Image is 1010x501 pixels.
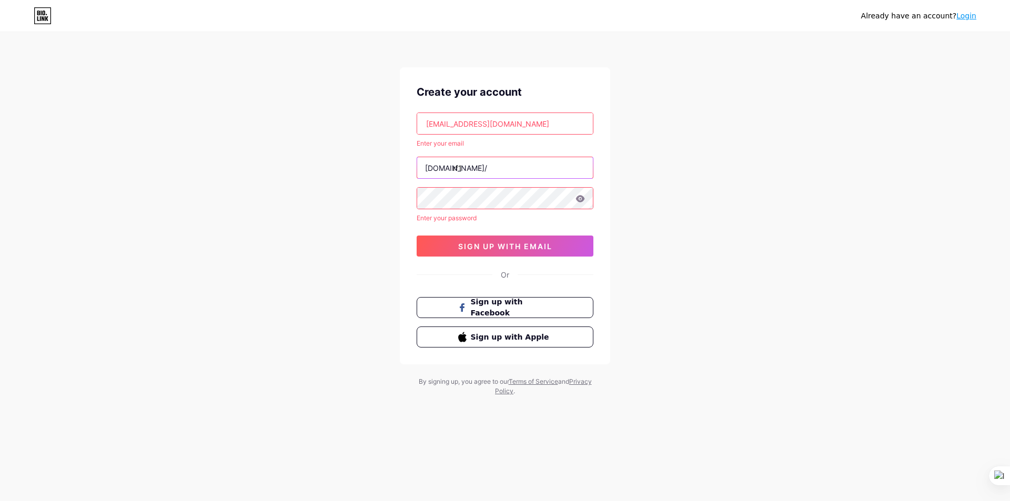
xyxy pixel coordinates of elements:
button: Sign up with Apple [417,326,593,347]
div: Already have an account? [861,11,976,22]
div: Enter your password [417,213,593,223]
div: Or [501,269,509,280]
div: [DOMAIN_NAME]/ [425,162,487,173]
div: By signing up, you agree to our and . [416,377,594,396]
span: sign up with email [458,242,552,251]
a: Login [956,12,976,20]
button: sign up with email [417,236,593,257]
input: Email [417,113,593,134]
div: Enter your email [417,139,593,148]
span: Sign up with Apple [471,332,552,343]
button: Sign up with Facebook [417,297,593,318]
span: Sign up with Facebook [471,296,552,319]
div: Create your account [417,84,593,100]
a: Terms of Service [509,377,558,385]
input: username [417,157,593,178]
